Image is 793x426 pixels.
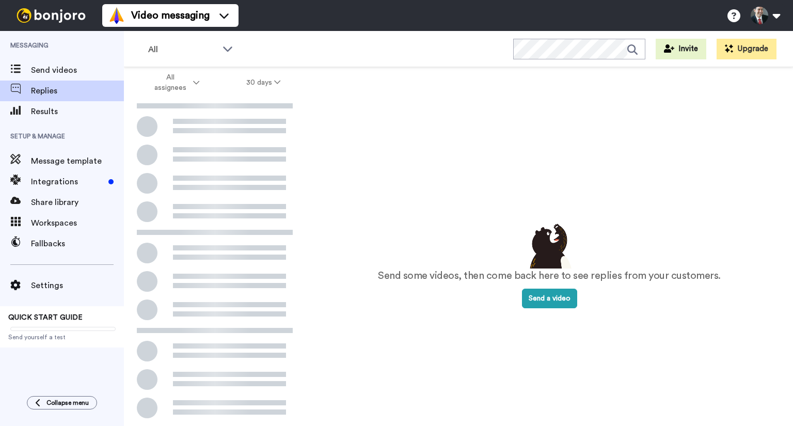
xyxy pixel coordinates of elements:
[149,72,191,93] span: All assignees
[8,333,116,341] span: Send yourself a test
[31,176,104,188] span: Integrations
[522,295,577,302] a: Send a video
[31,64,124,76] span: Send videos
[656,39,706,59] button: Invite
[31,238,124,250] span: Fallbacks
[223,73,304,92] button: 30 days
[31,279,124,292] span: Settings
[148,43,217,56] span: All
[31,155,124,167] span: Message template
[31,217,124,229] span: Workspaces
[108,7,125,24] img: vm-color.svg
[8,314,83,321] span: QUICK START GUIDE
[46,399,89,407] span: Collapse menu
[131,8,210,23] span: Video messaging
[126,68,223,97] button: All assignees
[31,196,124,209] span: Share library
[378,269,721,283] p: Send some videos, then come back here to see replies from your customers.
[524,221,575,269] img: results-emptystates.png
[12,8,90,23] img: bj-logo-header-white.svg
[31,105,124,118] span: Results
[717,39,776,59] button: Upgrade
[31,85,124,97] span: Replies
[522,289,577,308] button: Send a video
[27,396,97,409] button: Collapse menu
